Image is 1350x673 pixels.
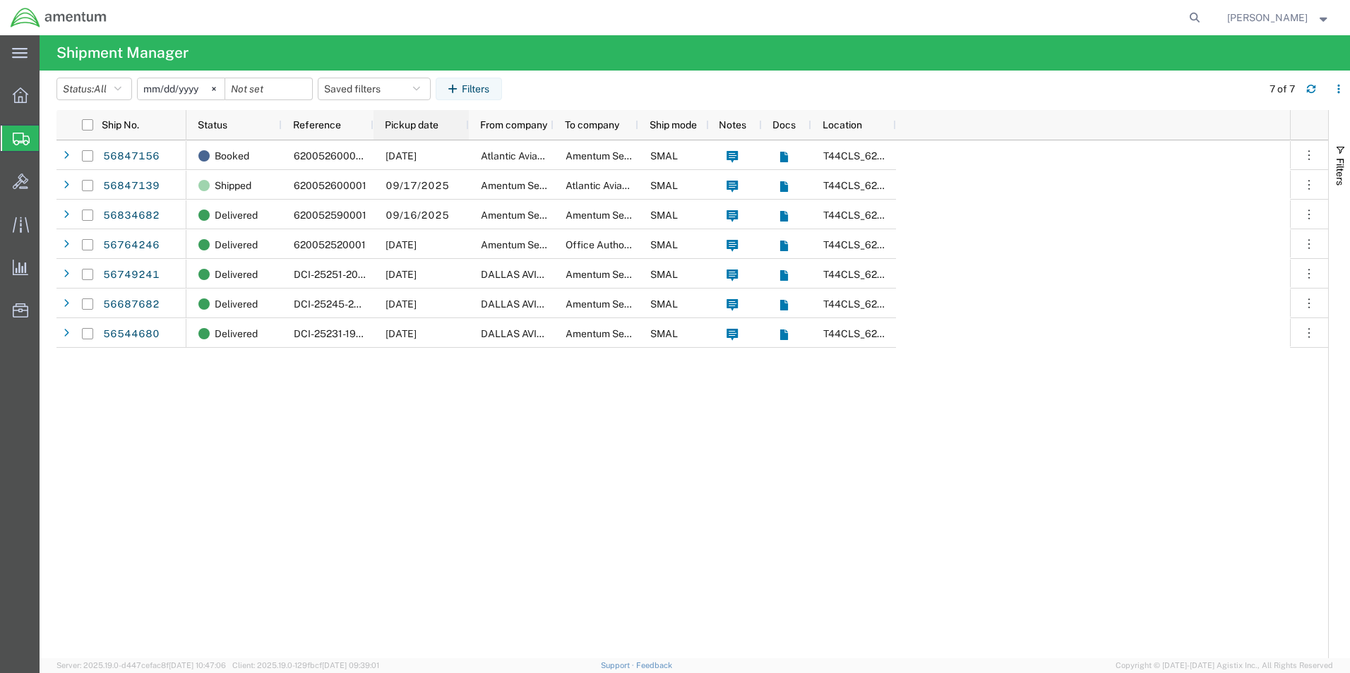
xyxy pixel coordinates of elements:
[436,78,502,100] button: Filters
[386,328,417,339] span: 08/19/2025
[823,269,996,280] span: T44CLS_6200 - NAS Pensacola
[823,180,996,191] span: T44CLS_6200 - NAS Pensacola
[650,298,678,310] span: SMAL
[385,119,438,131] span: Pickup date
[294,239,366,250] span: 620052520001
[1116,660,1333,672] span: Copyright © [DATE]-[DATE] Agistix Inc., All Rights Reserved
[481,210,587,221] span: Amentum Services, Inc.
[481,269,586,280] span: DALLAS AVIATION INC
[293,119,341,131] span: Reference
[386,269,417,280] span: 09/08/2025
[481,180,587,191] span: Amentum Services, Inc.
[215,260,258,289] span: Delivered
[481,328,586,339] span: DALLAS AVIATION INC
[719,119,746,131] span: Notes
[565,119,619,131] span: To company
[650,210,678,221] span: SMAL
[566,328,671,339] span: Amentum Services, Inc.
[169,661,226,669] span: [DATE] 10:47:06
[566,180,639,191] span: Atlantic Aviation
[636,661,672,669] a: Feedback
[294,298,385,310] span: DCI-25245-200240
[232,661,379,669] span: Client: 2025.19.0-129fbcf
[823,119,862,131] span: Location
[215,319,258,348] span: Delivered
[650,119,697,131] span: Ship mode
[102,323,160,346] a: 56544680
[1226,9,1331,26] button: [PERSON_NAME]
[650,269,678,280] span: SMAL
[56,661,226,669] span: Server: 2025.19.0-d447cefac8f
[102,119,139,131] span: Ship No.
[294,180,366,191] span: 620052600001
[94,83,107,95] span: All
[481,239,587,250] span: Amentum Services, Inc.
[102,175,160,198] a: 56847139
[823,328,996,339] span: T44CLS_6200 - NAS Pensacola
[102,264,160,286] a: 56749241
[386,239,417,250] span: 09/10/2025
[566,239,638,250] span: Office Authority
[10,7,107,28] img: logo
[566,298,671,310] span: Amentum Services, Inc.
[823,150,996,162] span: T44CLS_6200 - NAS Pensacola
[215,141,249,171] span: Booked
[102,293,160,316] a: 56687682
[386,298,417,310] span: 09/02/2025
[294,269,381,280] span: DCI-25251-200481
[138,78,225,99] input: Not set
[294,150,368,162] span: 620052600002
[650,328,678,339] span: SMAL
[215,230,258,260] span: Delivered
[294,328,381,339] span: DCI-25231-199662
[386,180,449,191] span: 09/17/2025
[481,150,554,162] span: Atlantic Aviation
[386,210,449,221] span: 09/16/2025
[198,119,227,131] span: Status
[650,150,678,162] span: SMAL
[823,298,996,310] span: T44CLS_6200 - NAS Pensacola
[318,78,431,100] button: Saved filters
[481,298,586,310] span: DALLAS AVIATION INC
[294,210,366,221] span: 620052590001
[1227,10,1308,25] span: Darrell Collins
[1334,158,1346,186] span: Filters
[1270,82,1295,97] div: 7 of 7
[386,150,417,162] span: 09/19/2025
[566,150,671,162] span: Amentum Services, Inc.
[225,78,312,99] input: Not set
[601,661,636,669] a: Support
[650,239,678,250] span: SMAL
[772,119,796,131] span: Docs
[480,119,547,131] span: From company
[322,661,379,669] span: [DATE] 09:39:01
[650,180,678,191] span: SMAL
[215,289,258,319] span: Delivered
[102,205,160,227] a: 56834682
[215,200,258,230] span: Delivered
[56,78,132,100] button: Status:All
[56,35,189,71] h4: Shipment Manager
[823,210,996,221] span: T44CLS_6200 - NAS Pensacola
[102,145,160,168] a: 56847156
[823,239,996,250] span: T44CLS_6200 - NAS Pensacola
[102,234,160,257] a: 56764246
[566,269,671,280] span: Amentum Services, Inc.
[566,210,671,221] span: Amentum Services, Inc.
[215,171,251,200] span: Shipped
